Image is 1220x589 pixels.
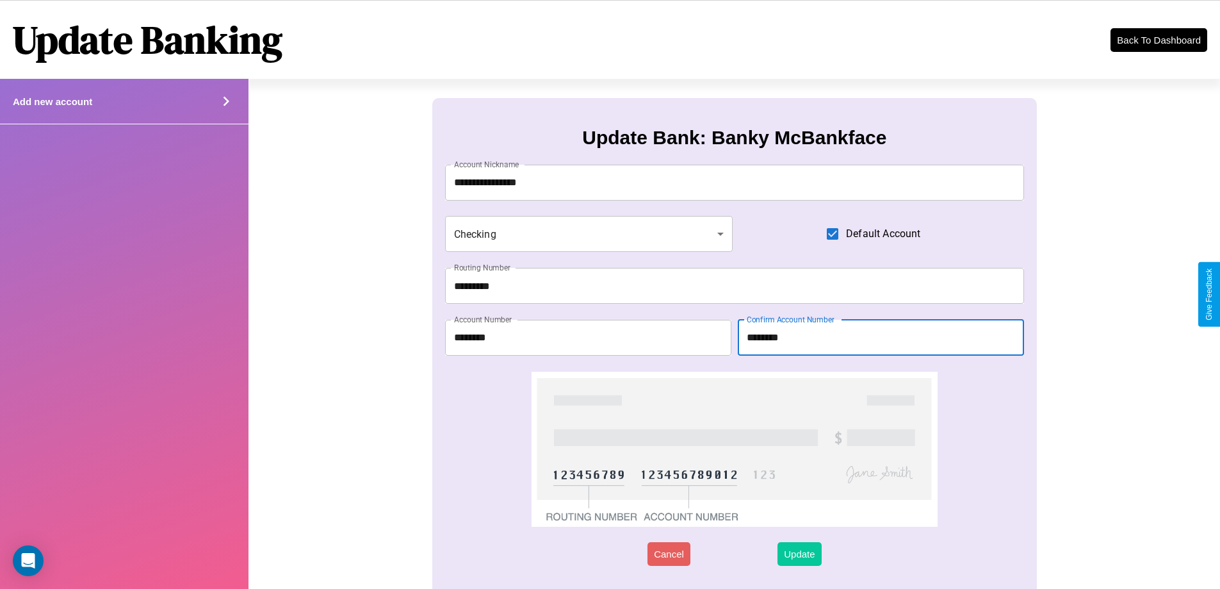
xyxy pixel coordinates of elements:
button: Back To Dashboard [1110,28,1207,52]
button: Cancel [647,542,690,566]
h3: Update Bank: Banky McBankface [582,127,886,149]
h1: Update Banking [13,13,282,66]
span: Default Account [846,226,920,242]
button: Update [777,542,821,566]
label: Account Number [454,314,512,325]
label: Confirm Account Number [747,314,834,325]
div: Checking [445,216,733,252]
div: Give Feedback [1205,269,1214,320]
div: Open Intercom Messenger [13,545,44,576]
h4: Add new account [13,96,92,107]
label: Routing Number [454,262,510,273]
label: Account Nickname [454,159,519,170]
img: check [532,372,937,527]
